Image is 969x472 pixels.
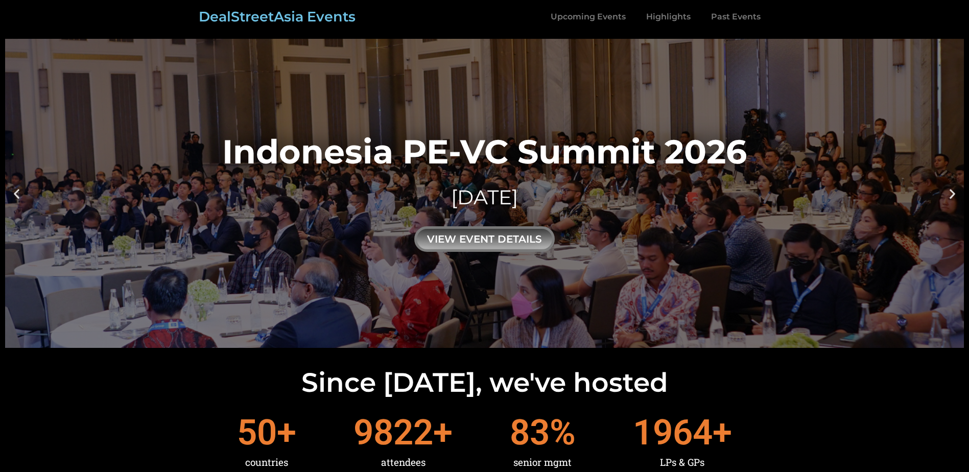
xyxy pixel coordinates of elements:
[488,339,491,342] span: Go to slide 2
[433,415,453,450] span: +
[277,415,296,450] span: +
[353,415,433,450] span: 9822
[510,415,550,450] span: 83
[5,369,964,396] h2: Since [DATE], we've hosted
[701,5,771,29] a: Past Events
[222,135,747,168] div: Indonesia PE-VC Summit 2026
[479,339,482,342] span: Go to slide 1
[540,5,636,29] a: Upcoming Events
[414,226,555,252] div: view event details
[550,415,576,450] span: %
[5,39,964,348] a: Indonesia PE-VC Summit 2026[DATE]view event details
[199,8,356,25] a: DealStreetAsia Events
[237,415,277,450] span: 50
[946,187,959,200] div: Next slide
[713,415,732,450] span: +
[636,5,701,29] a: Highlights
[10,187,23,200] div: Previous slide
[222,183,747,211] div: [DATE]
[633,415,713,450] span: 1964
